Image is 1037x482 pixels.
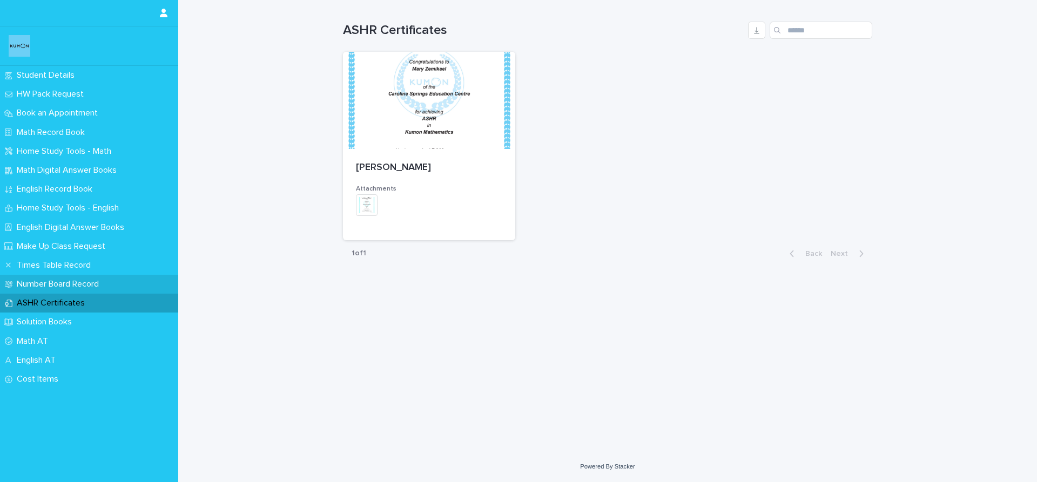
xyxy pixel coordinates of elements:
p: Times Table Record [12,260,99,270]
p: English Digital Answer Books [12,222,133,233]
p: Math Digital Answer Books [12,165,125,175]
p: Math Record Book [12,127,93,138]
p: Book an Appointment [12,108,106,118]
a: Powered By Stacker [580,463,635,470]
p: Make Up Class Request [12,241,114,252]
p: Number Board Record [12,279,107,289]
button: Back [781,249,826,259]
p: English AT [12,355,64,365]
p: Cost Items [12,374,67,384]
p: Math AT [12,336,57,347]
p: HW Pack Request [12,89,92,99]
img: o6XkwfS7S2qhyeB9lxyF [9,35,30,57]
span: Back [799,250,822,257]
p: ASHR Certificates [12,298,93,308]
span: Next [831,250,854,257]
button: Next [826,249,872,259]
input: Search [770,22,872,39]
p: 1 of 1 [343,240,375,267]
p: English Record Book [12,184,101,194]
p: Home Study Tools - English [12,203,127,213]
p: Home Study Tools - Math [12,146,120,157]
p: [PERSON_NAME] [356,162,502,174]
h1: ASHR Certificates [343,23,744,38]
a: [PERSON_NAME]Attachments [343,52,515,240]
h3: Attachments [356,185,502,193]
p: Student Details [12,70,83,80]
p: Solution Books [12,317,80,327]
